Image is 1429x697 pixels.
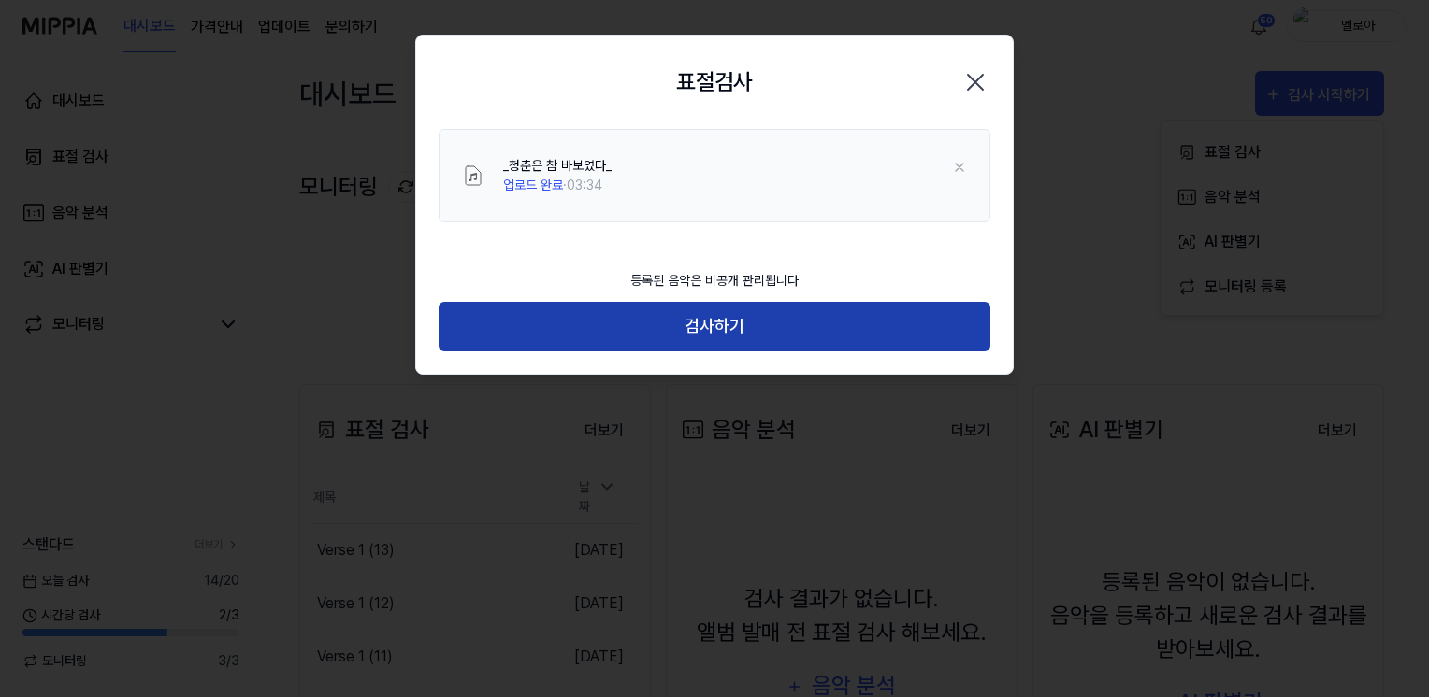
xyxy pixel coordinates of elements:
h2: 표절검사 [676,65,753,99]
button: 검사하기 [439,302,990,351]
div: · 03:34 [503,176,612,195]
span: 업로드 완료 [503,178,563,192]
img: File Select [462,164,484,187]
div: _청춘은 참 바보였다_ [503,156,612,176]
div: 등록된 음악은 비공개 관리됩니다 [619,260,810,302]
